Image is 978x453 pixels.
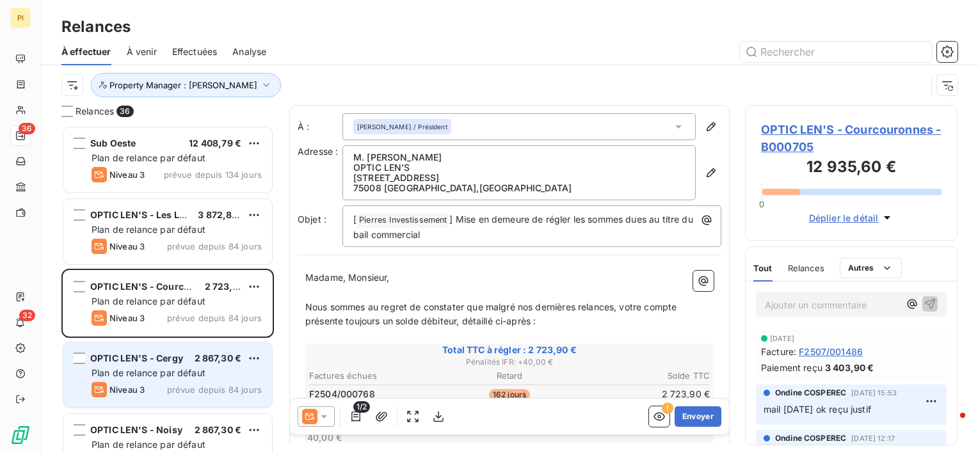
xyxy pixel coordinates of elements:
[577,369,710,383] th: Solde TTC
[90,281,227,292] span: OPTIC LEN'S - Courcouronnes
[934,409,965,440] iframe: Intercom live chat
[357,122,447,131] span: [PERSON_NAME] / Président
[770,335,794,342] span: [DATE]
[195,424,242,435] span: 2 867,30 €
[805,211,898,225] button: Déplier le détail
[353,163,685,173] p: OPTIC LEN'S
[357,213,449,228] span: Pierres Investissement
[305,272,390,283] span: Madame, Monsieur,
[127,45,157,58] span: À venir
[109,241,145,251] span: Niveau 3
[825,361,874,374] span: 3 403,90 €
[353,183,685,193] p: 75008 [GEOGRAPHIC_DATA] , [GEOGRAPHIC_DATA]
[116,106,133,117] span: 36
[353,152,685,163] p: M. [PERSON_NAME]
[753,263,773,273] span: Tout
[489,389,530,401] span: 162 jours
[309,369,442,383] th: Factures échues
[353,401,370,413] span: 1/2
[90,353,183,363] span: OPTIC LEN'S - Cergy
[19,310,35,321] span: 32
[91,73,281,97] button: Property Manager : [PERSON_NAME]
[92,296,205,306] span: Plan de relance par défaut
[809,211,879,225] span: Déplier le détail
[19,123,35,134] span: 36
[761,361,822,374] span: Paiement reçu
[761,155,942,181] h3: 12 935,60 €
[298,146,338,157] span: Adresse :
[305,301,679,327] span: Nous sommes au regret de constater que malgré nos dernières relances, votre compte présente toujo...
[353,214,357,225] span: [
[740,42,932,62] input: Rechercher
[761,121,942,155] span: OPTIC LEN'S - Courcouronnes - B000705
[353,173,685,183] p: [STREET_ADDRESS]
[851,389,897,397] span: [DATE] 15:53
[198,209,245,220] span: 3 872,81 €
[109,313,145,323] span: Niveau 3
[90,209,195,220] span: OPTIC LEN'S - Les Lilas
[90,424,182,435] span: OPTIC LEN'S - Noisy
[167,313,262,323] span: prévue depuis 84 jours
[298,120,342,133] label: À :
[10,425,31,445] img: Logo LeanPay
[799,345,863,358] span: F2507/001486
[307,356,712,368] span: Pénalités IFR : + 40,00 €
[443,369,576,383] th: Retard
[840,258,902,278] button: Autres
[164,170,262,180] span: prévue depuis 134 jours
[61,45,111,58] span: À effectuer
[764,404,871,415] span: mail [DATE] ok reçu justif
[61,15,131,38] h3: Relances
[167,385,262,395] span: prévue depuis 84 jours
[92,152,205,163] span: Plan de relance par défaut
[92,439,205,450] span: Plan de relance par défaut
[775,387,846,399] span: Ondine COSPEREC
[172,45,218,58] span: Effectuées
[109,385,145,395] span: Niveau 3
[298,214,326,225] span: Objet :
[851,434,895,442] span: [DATE] 12:17
[788,263,824,273] span: Relances
[759,199,764,209] span: 0
[90,138,136,148] span: Sub Oeste
[307,431,553,444] p: 40,00 €
[577,387,710,401] td: 2 723,90 €
[675,406,721,427] button: Envoyer
[109,170,145,180] span: Niveau 3
[309,388,375,401] span: F2504/000768
[189,138,241,148] span: 12 408,79 €
[92,367,205,378] span: Plan de relance par défaut
[232,45,266,58] span: Analyse
[92,224,205,235] span: Plan de relance par défaut
[61,125,274,453] div: grid
[10,8,31,28] div: PI
[76,105,114,118] span: Relances
[109,80,257,90] span: Property Manager : [PERSON_NAME]
[195,353,242,363] span: 2 867,30 €
[761,345,796,358] span: Facture :
[353,214,696,240] span: ] Mise en demeure de régler les sommes dues au titre du bail commercial
[167,241,262,251] span: prévue depuis 84 jours
[205,281,253,292] span: 2 723,90 €
[775,433,846,444] span: Ondine COSPEREC
[307,344,712,356] span: Total TTC à régler : 2 723,90 €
